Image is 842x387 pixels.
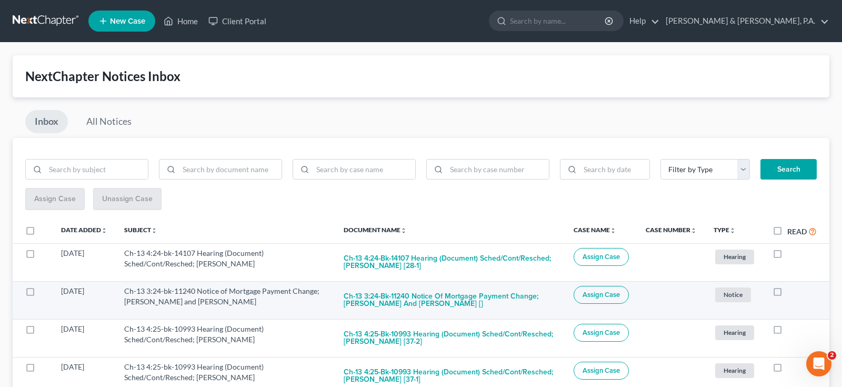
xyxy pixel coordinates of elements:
[61,226,107,234] a: Date Addedunfold_more
[116,243,335,281] td: Ch-13 4:24-bk-14107 Hearing (Document) Sched/Cont/Resched; [PERSON_NAME]
[729,227,736,234] i: unfold_more
[25,68,817,85] div: NextChapter Notices Inbox
[510,11,606,31] input: Search by name...
[574,324,629,342] button: Assign Case
[583,253,620,261] span: Assign Case
[203,12,272,31] a: Client Portal
[715,325,754,340] span: Hearing
[624,12,659,31] a: Help
[124,226,157,234] a: Subjectunfold_more
[715,250,754,264] span: Hearing
[45,160,148,180] input: Search by subject
[660,12,829,31] a: [PERSON_NAME] & [PERSON_NAME], P.A.
[574,226,616,234] a: Case Nameunfold_more
[690,227,697,234] i: unfold_more
[828,351,836,360] span: 2
[583,291,620,299] span: Assign Case
[53,319,116,357] td: [DATE]
[110,17,145,25] span: New Case
[344,286,557,314] button: Ch-13 3:24-bk-11240 Notice of Mortgage Payment Change; [PERSON_NAME] and [PERSON_NAME] []
[583,329,620,337] span: Assign Case
[151,227,157,234] i: unfold_more
[446,160,549,180] input: Search by case number
[714,248,756,265] a: Hearing
[116,281,335,319] td: Ch-13 3:24-bk-11240 Notice of Mortgage Payment Change; [PERSON_NAME] and [PERSON_NAME]
[574,286,629,304] button: Assign Case
[580,160,649,180] input: Search by date
[787,226,807,237] label: Read
[344,226,407,234] a: Document Nameunfold_more
[760,159,817,180] button: Search
[715,363,754,378] span: Hearing
[53,281,116,319] td: [DATE]
[116,319,335,357] td: Ch-13 4:25-bk-10993 Hearing (Document) Sched/Cont/Resched; [PERSON_NAME]
[574,248,629,266] button: Assign Case
[715,287,751,302] span: Notice
[158,12,203,31] a: Home
[313,160,415,180] input: Search by case name
[714,286,756,303] a: Notice
[610,227,616,234] i: unfold_more
[344,324,557,352] button: Ch-13 4:25-bk-10993 Hearing (Document) Sched/Cont/Resched; [PERSON_NAME] [37-2]
[806,351,831,376] iframe: Intercom live chat
[583,366,620,375] span: Assign Case
[714,324,756,341] a: Hearing
[25,110,68,133] a: Inbox
[714,362,756,379] a: Hearing
[646,226,697,234] a: Case Numberunfold_more
[179,160,282,180] input: Search by document name
[101,227,107,234] i: unfold_more
[77,110,141,133] a: All Notices
[714,226,736,234] a: Typeunfold_more
[574,362,629,380] button: Assign Case
[53,243,116,281] td: [DATE]
[344,248,557,276] button: Ch-13 4:24-bk-14107 Hearing (Document) Sched/Cont/Resched; [PERSON_NAME] [28-1]
[400,227,407,234] i: unfold_more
